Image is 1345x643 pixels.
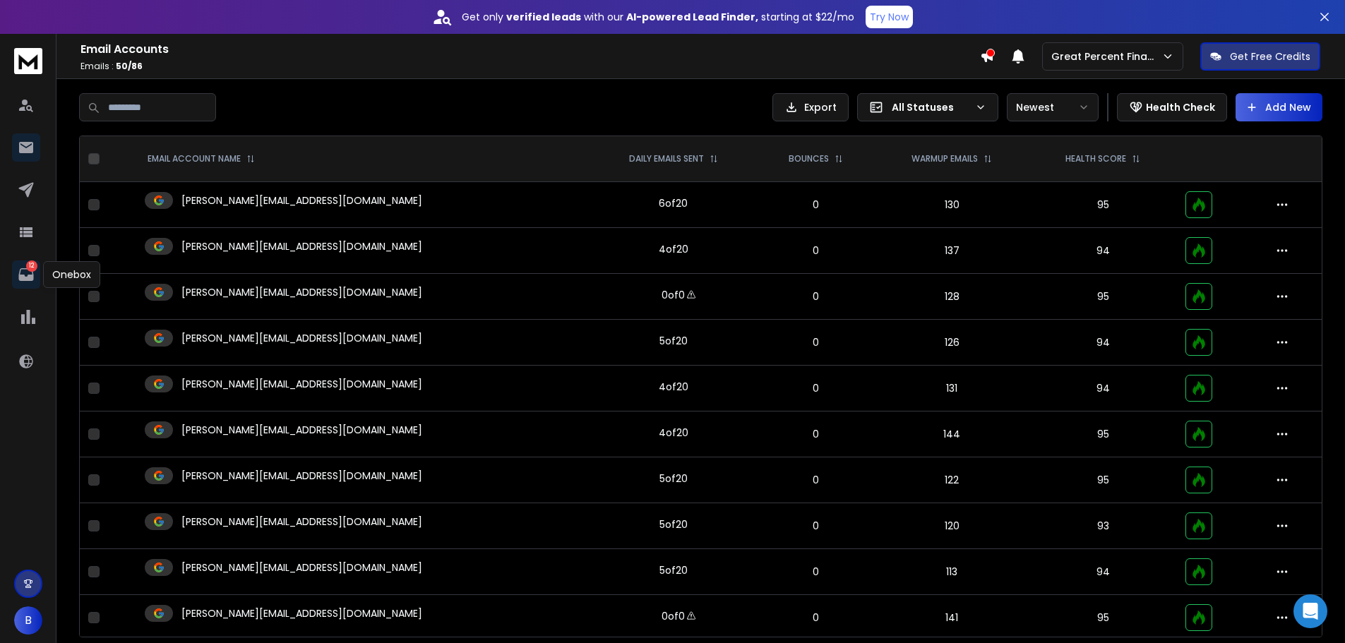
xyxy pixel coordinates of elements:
[80,41,980,58] h1: Email Accounts
[43,261,100,288] div: Onebox
[662,288,685,302] div: 0 of 0
[789,153,829,164] p: BOUNCES
[1007,93,1099,121] button: Newest
[874,503,1029,549] td: 120
[662,609,685,623] div: 0 of 0
[766,244,866,258] p: 0
[181,193,422,208] p: [PERSON_NAME][EMAIL_ADDRESS][DOMAIN_NAME]
[1029,320,1176,366] td: 94
[14,606,42,635] button: B
[1029,182,1176,228] td: 95
[1293,594,1327,628] div: Open Intercom Messenger
[866,6,913,28] button: Try Now
[659,426,688,440] div: 4 of 20
[626,10,758,24] strong: AI-powered Lead Finder,
[659,471,688,486] div: 5 of 20
[1029,366,1176,411] td: 94
[911,153,978,164] p: WARMUP EMAILS
[148,153,255,164] div: EMAIL ACCOUNT NAME
[870,10,909,24] p: Try Now
[874,274,1029,320] td: 128
[14,48,42,74] img: logo
[26,260,37,272] p: 12
[12,260,40,289] a: 12
[659,563,688,577] div: 5 of 20
[181,239,422,253] p: [PERSON_NAME][EMAIL_ADDRESS][DOMAIN_NAME]
[766,473,866,487] p: 0
[1236,93,1322,121] button: Add New
[892,100,969,114] p: All Statuses
[80,61,980,72] p: Emails :
[1029,411,1176,457] td: 95
[874,411,1029,457] td: 144
[1029,274,1176,320] td: 95
[874,457,1029,503] td: 122
[659,334,688,348] div: 5 of 20
[116,60,143,72] span: 50 / 86
[1029,457,1176,503] td: 95
[181,331,422,345] p: [PERSON_NAME][EMAIL_ADDRESS][DOMAIN_NAME]
[181,560,422,575] p: [PERSON_NAME][EMAIL_ADDRESS][DOMAIN_NAME]
[1029,549,1176,595] td: 94
[766,565,866,579] p: 0
[181,515,422,529] p: [PERSON_NAME][EMAIL_ADDRESS][DOMAIN_NAME]
[766,519,866,533] p: 0
[766,335,866,349] p: 0
[874,366,1029,411] td: 131
[506,10,581,24] strong: verified leads
[1029,503,1176,549] td: 93
[766,611,866,625] p: 0
[181,377,422,391] p: [PERSON_NAME][EMAIL_ADDRESS][DOMAIN_NAME]
[1146,100,1215,114] p: Health Check
[874,549,1029,595] td: 113
[659,380,688,394] div: 4 of 20
[874,182,1029,228] td: 130
[766,427,866,441] p: 0
[1200,42,1320,71] button: Get Free Credits
[462,10,854,24] p: Get only with our starting at $22/mo
[659,242,688,256] div: 4 of 20
[766,289,866,304] p: 0
[1051,49,1161,64] p: Great Percent Finance
[1029,595,1176,641] td: 95
[874,595,1029,641] td: 141
[181,285,422,299] p: [PERSON_NAME][EMAIL_ADDRESS][DOMAIN_NAME]
[766,198,866,212] p: 0
[1230,49,1310,64] p: Get Free Credits
[659,196,688,210] div: 6 of 20
[181,606,422,620] p: [PERSON_NAME][EMAIL_ADDRESS][DOMAIN_NAME]
[181,469,422,483] p: [PERSON_NAME][EMAIL_ADDRESS][DOMAIN_NAME]
[1065,153,1126,164] p: HEALTH SCORE
[874,320,1029,366] td: 126
[659,517,688,531] div: 5 of 20
[772,93,849,121] button: Export
[629,153,704,164] p: DAILY EMAILS SENT
[1029,228,1176,274] td: 94
[874,228,1029,274] td: 137
[181,423,422,437] p: [PERSON_NAME][EMAIL_ADDRESS][DOMAIN_NAME]
[1117,93,1227,121] button: Health Check
[766,381,866,395] p: 0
